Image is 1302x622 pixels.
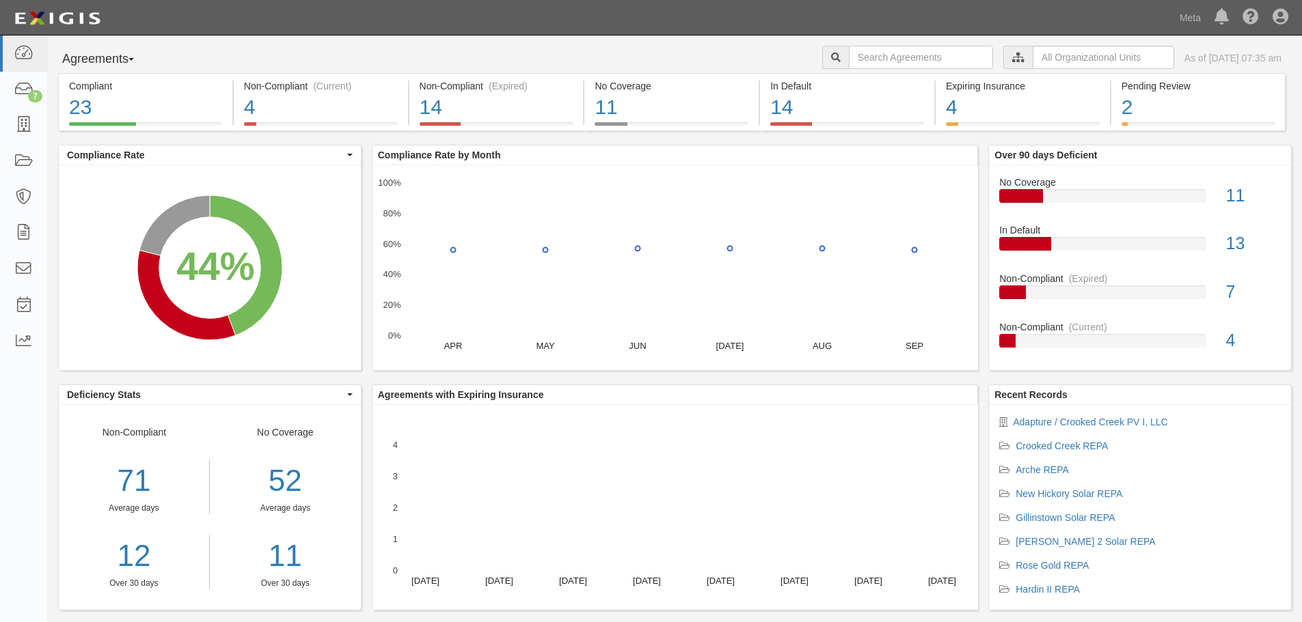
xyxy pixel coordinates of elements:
[707,576,735,586] text: [DATE]
[716,341,744,351] text: [DATE]
[1016,464,1069,475] a: Arche REPA
[1016,536,1155,547] a: [PERSON_NAME] 2 Solar REPA
[411,576,439,586] text: [DATE]
[372,165,978,370] svg: A chart.
[1069,320,1107,334] div: (Current)
[1016,560,1089,571] a: Rose Gold REPA
[378,389,544,400] b: Agreements with Expiring Insurance
[67,148,344,162] span: Compliance Rate
[489,79,528,93] div: (Expired)
[994,389,1068,400] b: Recent Records
[928,576,956,586] text: [DATE]
[59,165,361,370] svg: A chart.
[220,578,351,589] div: Over 30 days
[999,175,1281,224] a: No Coverage11
[67,388,344,401] span: Deficiency Stats
[989,320,1291,334] div: Non-Compliant
[409,122,584,133] a: Non-Compliant(Expired)14
[383,208,401,218] text: 80%
[420,93,573,122] div: 14
[849,46,993,69] input: Search Agreements
[906,341,923,351] text: SEP
[1243,10,1259,26] i: Help Center - Complianz
[59,385,361,404] button: Deficiency Stats
[559,576,587,586] text: [DATE]
[595,79,748,93] div: No Coverage
[999,223,1281,272] a: In Default13
[378,178,401,188] text: 100%
[536,341,555,351] text: MAY
[393,471,398,481] text: 3
[388,330,401,341] text: 0%
[989,223,1291,237] div: In Default
[59,425,210,589] div: Non-Compliant
[936,122,1110,133] a: Expiring Insurance4
[760,122,934,133] a: In Default14
[1033,46,1174,69] input: All Organizational Units
[781,576,809,586] text: [DATE]
[633,576,661,586] text: [DATE]
[1216,231,1291,256] div: 13
[59,535,209,578] a: 12
[770,79,924,93] div: In Default
[629,341,646,351] text: JUN
[176,239,254,295] div: 44%
[372,405,978,610] svg: A chart.
[1016,440,1108,451] a: Crooked Creek REPA
[1173,4,1208,31] a: Meta
[69,79,222,93] div: Compliant
[444,341,462,351] text: APR
[383,238,401,249] text: 60%
[946,79,1100,93] div: Expiring Insurance
[393,503,398,513] text: 2
[1111,122,1286,133] a: Pending Review2
[999,320,1281,358] a: Non-Compliant(Current)4
[595,93,748,122] div: 11
[1016,512,1115,523] a: Gillinstown Solar REPA
[58,46,161,73] button: Agreements
[813,341,832,351] text: AUG
[220,460,351,503] div: 52
[59,145,361,165] button: Compliance Rate
[313,79,351,93] div: (Current)
[994,150,1097,160] b: Over 90 days Deficient
[1016,584,1080,595] a: Hardin II REPA
[244,93,398,122] div: 4
[989,272,1291,285] div: Non-Compliant
[244,79,398,93] div: Non-Compliant (Current)
[1184,51,1281,65] div: As of [DATE] 07:35 am
[59,460,209,503] div: 71
[393,534,398,544] text: 1
[1013,416,1167,427] a: Adapture / Crooked Creek PV I, LLC
[59,578,209,589] div: Over 30 days
[1216,328,1291,353] div: 4
[220,535,351,578] a: 11
[220,503,351,514] div: Average days
[393,440,398,450] text: 4
[1216,280,1291,305] div: 7
[393,565,398,576] text: 0
[378,150,501,160] b: Compliance Rate by Month
[485,576,513,586] text: [DATE]
[1216,184,1291,208] div: 11
[10,6,105,31] img: logo-5460c22ac91f19d4615b14bd174203de0afe785f0fc80cf4dbbc73dc1793850b.png
[854,576,882,586] text: [DATE]
[999,272,1281,320] a: Non-Compliant(Expired)7
[383,269,401,279] text: 40%
[946,93,1100,122] div: 4
[770,93,924,122] div: 14
[28,90,42,102] div: 7
[383,300,401,310] text: 20%
[59,503,209,514] div: Average days
[69,93,222,122] div: 23
[584,122,759,133] a: No Coverage11
[1069,272,1108,285] div: (Expired)
[210,425,361,589] div: No Coverage
[420,79,573,93] div: Non-Compliant (Expired)
[1016,488,1122,499] a: New Hickory Solar REPA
